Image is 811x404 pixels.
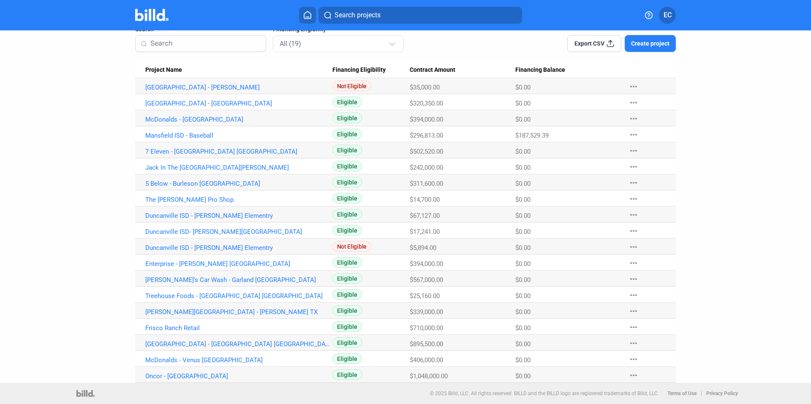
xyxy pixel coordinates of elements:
a: Jack In The [GEOGRAPHIC_DATA][PERSON_NAME] [145,164,332,171]
mat-icon: more_horiz [629,354,639,364]
mat-icon: more_horiz [629,210,639,220]
span: $895,500.00 [410,340,443,348]
span: $320,350.00 [410,100,443,107]
span: Eligible [332,257,362,268]
span: Create project [631,39,669,48]
span: $0.00 [515,356,531,364]
a: [GEOGRAPHIC_DATA] - [GEOGRAPHIC_DATA] [145,100,332,107]
mat-icon: more_horiz [629,242,639,252]
mat-select-trigger: All (19) [280,40,301,48]
span: $0.00 [515,228,531,236]
span: $35,000.00 [410,84,440,91]
span: $14,700.00 [410,196,440,203]
span: $0.00 [515,148,531,155]
span: Eligible [332,369,362,380]
a: [PERSON_NAME][GEOGRAPHIC_DATA] - [PERSON_NAME] TX [145,308,332,316]
a: McDonalds - Venus [GEOGRAPHIC_DATA] [145,356,332,364]
a: Duncanville ISD - [PERSON_NAME] Elementry [145,244,332,252]
mat-icon: more_horiz [629,258,639,268]
img: logo [76,390,95,397]
a: 5 Below - Burleson [GEOGRAPHIC_DATA] [145,180,332,187]
a: 7 Eleven - [GEOGRAPHIC_DATA] [GEOGRAPHIC_DATA] [145,148,332,155]
span: Eligible [332,209,362,220]
mat-icon: more_horiz [629,274,639,284]
a: McDonalds - [GEOGRAPHIC_DATA] [145,116,332,123]
span: Project Name [145,66,182,74]
a: Enterprise - [PERSON_NAME] [GEOGRAPHIC_DATA] [145,260,332,268]
span: Eligible [332,113,362,123]
button: Create project [625,35,676,52]
p: © 2025 Billd, LLC. All rights reserved. BILLD and the BILLD logo are registered trademarks of Bil... [430,390,659,396]
div: Project Name [145,66,332,74]
mat-icon: more_horiz [629,81,639,92]
span: Search projects [335,10,381,20]
input: Search [150,35,261,52]
a: [GEOGRAPHIC_DATA] - [GEOGRAPHIC_DATA] [GEOGRAPHIC_DATA] [145,340,332,348]
span: Contract Amount [410,66,455,74]
div: Contract Amount [410,66,515,74]
mat-icon: more_horiz [629,178,639,188]
span: Eligible [332,161,362,171]
span: $311,600.00 [410,180,443,187]
span: Eligible [332,305,362,316]
span: Financing Eligibility [332,66,386,74]
span: Eligible [332,129,362,139]
span: $0.00 [515,116,531,123]
span: $339,000.00 [410,308,443,316]
mat-icon: more_horiz [629,98,639,108]
span: EC [664,10,672,20]
mat-icon: more_horiz [629,306,639,316]
mat-icon: more_horiz [629,338,639,348]
img: Billd Company Logo [135,9,169,21]
a: Duncanville ISD- [PERSON_NAME][GEOGRAPHIC_DATA] [145,228,332,236]
span: Export CSV [574,39,604,48]
span: $5,894.00 [410,244,436,252]
span: $187,529.39 [515,132,549,139]
span: $242,000.00 [410,164,443,171]
span: $0.00 [515,340,531,348]
span: Eligible [332,321,362,332]
span: Not Eligible [332,241,371,252]
span: Eligible [332,225,362,236]
div: Financing Eligibility [332,66,410,74]
a: Duncanville ISD - [PERSON_NAME] Elementry [145,212,332,220]
span: $17,241.00 [410,228,440,236]
b: Terms of Use [667,390,697,396]
span: $0.00 [515,260,531,268]
span: $0.00 [515,180,531,187]
a: Mansfield ISD - Baseball [145,132,332,139]
div: Financing Balance [515,66,620,74]
mat-icon: more_horiz [629,146,639,156]
span: $0.00 [515,292,531,300]
button: EC [659,7,676,24]
span: $296,813.00 [410,132,443,139]
span: $406,000.00 [410,356,443,364]
span: $567,000.00 [410,276,443,284]
a: [GEOGRAPHIC_DATA] - [PERSON_NAME] [145,84,332,91]
span: Financing Balance [515,66,565,74]
a: Frisco Ranch Retail [145,324,332,332]
a: The [PERSON_NAME] Pro Shop [145,196,332,203]
mat-icon: more_horiz [629,370,639,380]
span: Eligible [332,337,362,348]
span: $394,000.00 [410,260,443,268]
a: [PERSON_NAME]'s Car Wash - Garland [GEOGRAPHIC_DATA] [145,276,332,284]
b: Privacy Policy [706,390,738,396]
span: $67,127.00 [410,212,440,220]
span: $0.00 [515,196,531,203]
span: $0.00 [515,100,531,107]
span: Eligible [332,289,362,300]
p: | [701,390,702,396]
span: Eligible [332,145,362,155]
span: $0.00 [515,324,531,332]
span: Eligible [332,193,362,203]
button: Search projects [318,7,522,24]
span: $0.00 [515,84,531,91]
span: $0.00 [515,308,531,316]
mat-icon: more_horiz [629,162,639,172]
span: Eligible [332,273,362,284]
span: Eligible [332,97,362,107]
span: $0.00 [515,212,531,220]
mat-icon: more_horiz [629,194,639,204]
span: $0.00 [515,244,531,252]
